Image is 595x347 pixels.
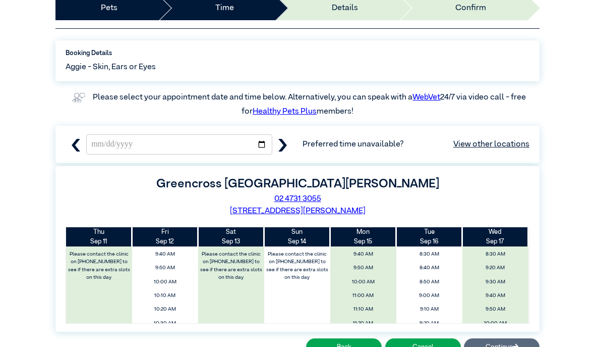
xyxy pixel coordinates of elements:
[333,276,393,288] span: 10:00 AM
[66,61,156,73] span: Aggie - Skin, Ears or Eyes
[333,318,393,329] span: 11:20 AM
[399,249,459,260] span: 8:30 AM
[465,304,525,315] span: 9:50 AM
[399,262,459,274] span: 8:40 AM
[399,290,459,302] span: 9:00 AM
[333,262,393,274] span: 9:50 AM
[399,304,459,315] span: 9:10 AM
[156,178,439,190] label: Greencross [GEOGRAPHIC_DATA][PERSON_NAME]
[462,227,528,246] th: Sep 17
[215,2,234,14] a: Time
[274,195,321,203] a: 02 4731 3055
[465,290,525,302] span: 9:40 AM
[453,138,529,151] a: View other locations
[333,249,393,260] span: 9:40 AM
[399,318,459,329] span: 9:20 AM
[135,276,196,288] span: 10:00 AM
[230,207,366,215] a: [STREET_ADDRESS][PERSON_NAME]
[93,93,527,116] label: Please select your appointment date and time below. Alternatively, you can speak with a 24/7 via ...
[135,318,196,329] span: 10:30 AM
[265,249,329,283] label: Please contact the clinic on [PHONE_NUMBER] to see if there are extra slots on this day
[303,138,529,151] span: Preferred time unavailable?
[465,262,525,274] span: 9:20 AM
[135,290,196,302] span: 10:10 AM
[264,227,330,246] th: Sep 14
[465,276,525,288] span: 9:30 AM
[66,227,132,246] th: Sep 11
[333,290,393,302] span: 11:00 AM
[465,249,525,260] span: 8:30 AM
[199,249,264,283] label: Please contact the clinic on [PHONE_NUMBER] to see if there are extra slots on this day
[101,2,117,14] a: Pets
[135,262,196,274] span: 9:50 AM
[412,93,440,102] a: WebVet
[135,249,196,260] span: 9:40 AM
[135,304,196,315] span: 10:20 AM
[66,48,529,58] label: Booking Details
[399,276,459,288] span: 8:50 AM
[67,249,132,283] label: Please contact the clinic on [PHONE_NUMBER] to see if there are extra slots on this day
[253,108,317,116] a: Healthy Pets Plus
[465,318,525,329] span: 10:00 AM
[396,227,462,246] th: Sep 16
[333,304,393,315] span: 11:10 AM
[330,227,396,246] th: Sep 15
[69,89,88,106] img: vet
[198,227,264,246] th: Sep 13
[132,227,198,246] th: Sep 12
